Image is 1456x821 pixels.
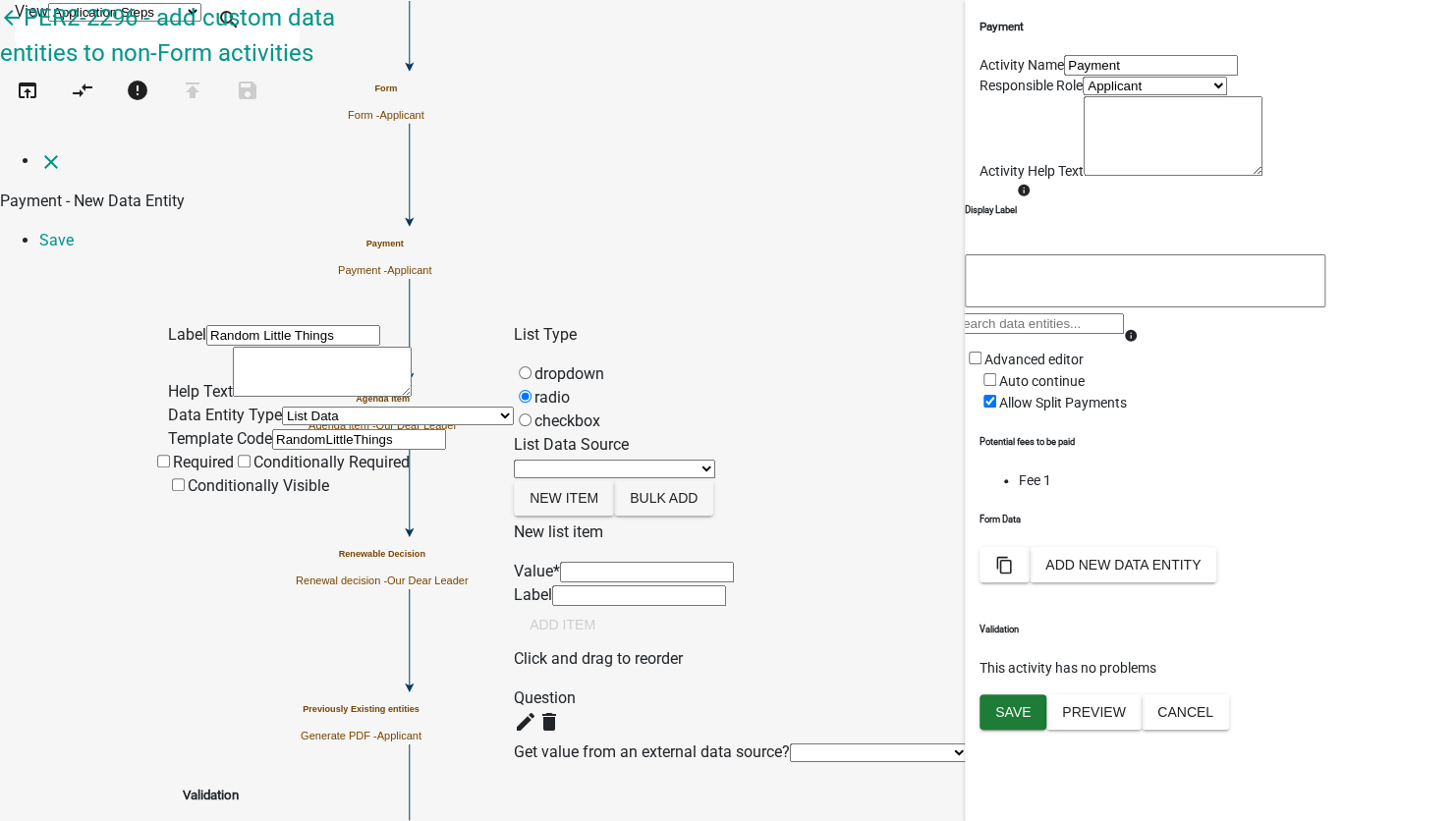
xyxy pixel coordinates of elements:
p: This activity has no problems [980,658,1441,679]
label: Responsible Role [980,78,1083,93]
button: Add New Data Entity [1030,547,1216,582]
button: Preview [1046,694,1142,730]
h6: Potential fees to be paid [980,435,1441,449]
label: Required [153,453,234,471]
label: radio [514,388,570,407]
button: Bulk add [614,480,713,516]
h6: Display Label [965,203,1017,217]
label: Conditionally Required [234,453,410,471]
button: 1 problems in this workflow [110,71,165,113]
div: Question [514,686,968,740]
i: create [514,710,537,734]
p: New list item [514,520,968,544]
label: Auto continue [980,373,1085,389]
label: Activity Help Text [980,163,1084,179]
p: List Type [514,323,968,347]
wm-modal-confirm: Bulk Actions [980,559,1030,575]
p: Click and drag to reorder [514,647,968,671]
label: Advanced editor [965,352,1084,367]
input: radio [519,390,532,403]
input: Search data entities... [950,313,1124,334]
span: Save [995,704,1031,720]
h5: Payment [980,19,1441,35]
button: Add item [514,607,611,642]
h6: Validation [980,623,1441,636]
label: dropdown [514,364,604,383]
input: Required [157,455,170,467]
li: Fee 1 [1019,470,1441,491]
input: Conditionally Visible [172,478,185,491]
i: info [1017,184,1031,197]
i: error [126,79,149,106]
label: checkbox [514,411,600,430]
button: New item [514,480,614,516]
button: Auto Layout [55,71,110,113]
i: close [39,150,63,174]
input: checkbox [519,413,532,426]
label: Data Entity Type [168,406,282,424]
input: dropdown [519,366,532,379]
input: Conditionally Required [238,455,251,467]
label: Value [514,562,560,580]
i: save [236,79,259,106]
label: Help Text [168,382,233,401]
h5: Validation [183,786,1273,805]
i: publish [181,79,204,106]
i: content_copy [995,557,1014,575]
label: List Data Source [514,435,629,454]
button: Publish [165,71,220,113]
label: Allow Split Payments [980,395,1127,410]
label: Conditionally Visible [168,476,329,495]
button: Save [220,71,275,113]
i: delete [537,710,561,734]
label: Template Code [168,429,272,448]
a: Save [39,231,74,249]
label: Label [168,325,206,344]
label: Label [514,585,552,604]
h6: Form Data [980,513,1441,526]
label: Get value from an external data source? [514,742,790,761]
label: Activity Name [980,57,1064,73]
button: Cancel [1142,694,1229,730]
i: open_in_browser [16,79,39,106]
i: compare_arrows [71,79,94,106]
i: info [1124,329,1138,343]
